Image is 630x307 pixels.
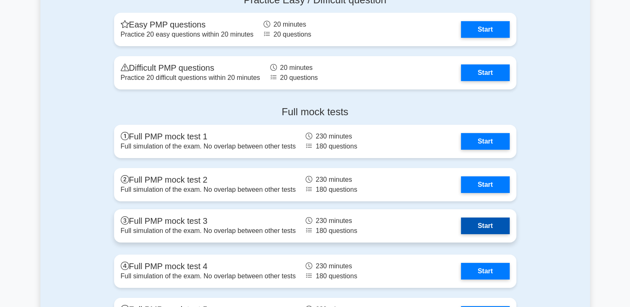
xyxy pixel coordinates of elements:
[461,263,509,280] a: Start
[461,218,509,234] a: Start
[461,176,509,193] a: Start
[461,133,509,150] a: Start
[461,64,509,81] a: Start
[114,106,516,118] h4: Full mock tests
[461,21,509,38] a: Start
